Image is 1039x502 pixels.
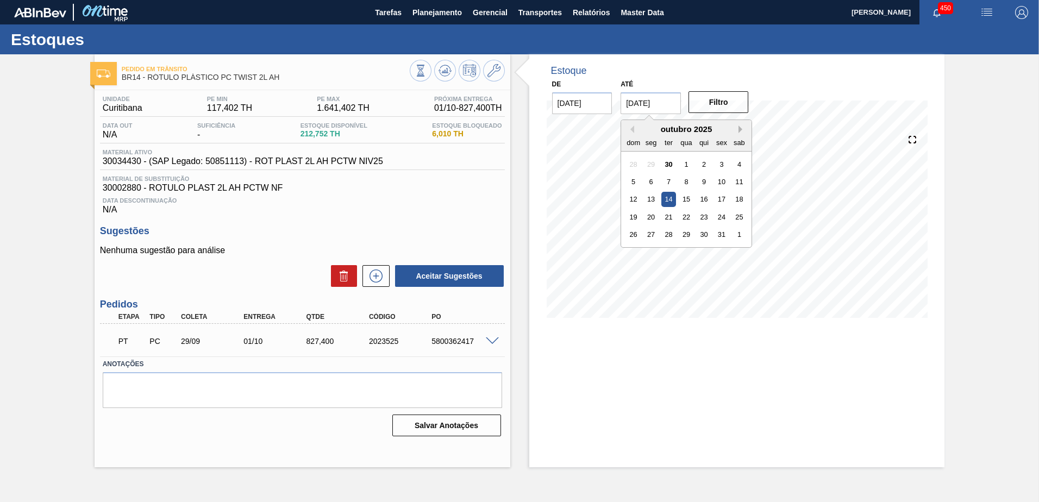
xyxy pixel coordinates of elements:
[732,174,747,189] div: Choose sábado, 11 de outubro de 2025
[103,183,502,193] span: 30002880 - ROTULO PLAST 2L AH PCTW NF
[429,337,499,346] div: 5800362417
[715,174,729,189] div: Choose sexta-feira, 10 de outubro de 2025
[122,66,410,72] span: Pedido em Trânsito
[625,155,748,243] div: month 2025-10
[679,174,694,189] div: Choose quarta-feira, 8 de outubro de 2025
[1015,6,1028,19] img: Logout
[301,130,367,138] span: 212,752 TH
[679,135,694,149] div: qua
[621,80,633,88] label: Até
[697,156,711,171] div: Choose quinta-feira, 2 de outubro de 2025
[122,73,410,81] span: BR14 - RÓTULO PLÁSTICO PC TWIST 2L AH
[697,227,711,242] div: Choose quinta-feira, 30 de outubro de 2025
[679,227,694,242] div: Choose quarta-feira, 29 de outubro de 2025
[459,60,480,81] button: Programar Estoque
[103,103,142,113] span: Curitibana
[317,103,370,113] span: 1.641,402 TH
[100,299,505,310] h3: Pedidos
[366,313,436,321] div: Código
[732,227,747,242] div: Choose sábado, 1 de novembro de 2025
[147,337,179,346] div: Pedido de Compra
[14,8,66,17] img: TNhmsLtSVTkK8tSr43FrP2fwEKptu5GPRR3wAAAABJRU5ErkJggg==
[697,174,711,189] div: Choose quinta-feira, 9 de outubro de 2025
[715,192,729,206] div: Choose sexta-feira, 17 de outubro de 2025
[697,135,711,149] div: qui
[644,135,659,149] div: seg
[326,265,357,287] div: Excluir Sugestões
[118,337,146,346] p: PT
[679,192,694,206] div: Choose quarta-feira, 15 de outubro de 2025
[178,337,248,346] div: 29/09/2025
[147,313,179,321] div: Tipo
[357,265,390,287] div: Nova sugestão
[241,337,311,346] div: 01/10/2025
[644,210,659,224] div: Choose segunda-feira, 20 de outubro de 2025
[732,156,747,171] div: Choose sábado, 4 de outubro de 2025
[661,156,676,171] div: Choose terça-feira, 30 de setembro de 2025
[626,174,641,189] div: Choose domingo, 5 de outubro de 2025
[103,197,502,204] span: Data Descontinuação
[429,313,499,321] div: PO
[661,192,676,206] div: Choose terça-feira, 14 de outubro de 2025
[412,6,462,19] span: Planejamento
[627,125,634,133] button: Previous Month
[483,60,505,81] button: Ir ao Master Data / Geral
[103,356,502,372] label: Anotações
[697,210,711,224] div: Choose quinta-feira, 23 de outubro de 2025
[626,210,641,224] div: Choose domingo, 19 de outubro de 2025
[644,174,659,189] div: Choose segunda-feira, 6 de outubro de 2025
[304,313,374,321] div: Qtde
[644,156,659,171] div: Not available segunda-feira, 29 de setembro de 2025
[390,264,505,288] div: Aceitar Sugestões
[195,122,238,140] div: -
[551,65,587,77] div: Estoque
[178,313,248,321] div: Coleta
[626,156,641,171] div: Not available domingo, 28 de setembro de 2025
[434,103,502,113] span: 01/10 - 827,400 TH
[552,80,561,88] label: De
[738,125,746,133] button: Next Month
[103,96,142,102] span: Unidade
[732,192,747,206] div: Choose sábado, 18 de outubro de 2025
[732,135,747,149] div: sab
[919,5,954,20] button: Notificações
[938,2,953,14] span: 450
[732,210,747,224] div: Choose sábado, 25 de outubro de 2025
[317,96,370,102] span: PE MAX
[621,92,681,114] input: dd/mm/yyyy
[432,122,502,129] span: Estoque Bloqueado
[621,6,664,19] span: Master Data
[644,227,659,242] div: Choose segunda-feira, 27 de outubro de 2025
[552,92,612,114] input: dd/mm/yyyy
[301,122,367,129] span: Estoque Disponível
[473,6,508,19] span: Gerencial
[375,6,402,19] span: Tarefas
[207,96,252,102] span: PE MIN
[689,91,749,113] button: Filtro
[980,6,993,19] img: userActions
[715,210,729,224] div: Choose sexta-feira, 24 de outubro de 2025
[304,337,374,346] div: 827,400
[103,149,383,155] span: Material ativo
[11,33,204,46] h1: Estoques
[207,103,252,113] span: 117,402 TH
[103,175,502,182] span: Material de Substituição
[626,227,641,242] div: Choose domingo, 26 de outubro de 2025
[434,96,502,102] span: Próxima Entrega
[100,122,135,140] div: N/A
[644,192,659,206] div: Choose segunda-feira, 13 de outubro de 2025
[715,135,729,149] div: sex
[103,156,383,166] span: 30034430 - (SAP Legado: 50851113) - ROT PLAST 2L AH PCTW NIV25
[116,329,148,353] div: Pedido em Trânsito
[518,6,562,19] span: Transportes
[661,174,676,189] div: Choose terça-feira, 7 de outubro de 2025
[366,337,436,346] div: 2023525
[395,265,504,287] button: Aceitar Sugestões
[434,60,456,81] button: Atualizar Gráfico
[392,415,501,436] button: Salvar Anotações
[100,193,505,215] div: N/A
[197,122,235,129] span: Suficiência
[621,124,752,134] div: outubro 2025
[100,225,505,237] h3: Sugestões
[103,122,133,129] span: Data out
